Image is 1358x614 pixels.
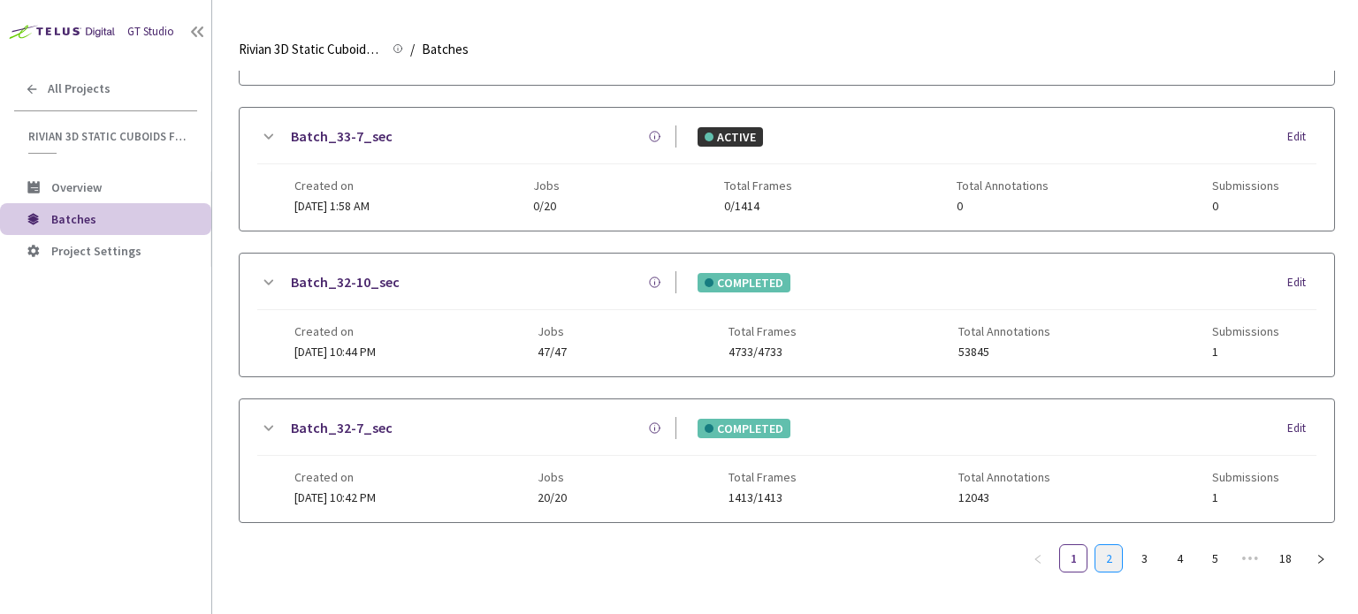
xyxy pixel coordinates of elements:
[1131,545,1157,572] a: 3
[724,178,792,193] span: Total Frames
[410,39,415,60] li: /
[1024,544,1052,572] button: left
[698,127,763,147] div: ACTIVE
[240,108,1334,231] div: Batch_33-7_secACTIVEEditCreated on[DATE] 1:58 AMJobs0/20Total Frames0/1414Total Annotations0Submi...
[1212,324,1279,338] span: Submissions
[729,470,797,484] span: Total Frames
[958,345,1050,359] span: 53845
[1212,178,1279,193] span: Submissions
[729,491,797,504] span: 1413/1413
[51,179,102,195] span: Overview
[538,470,567,484] span: Jobs
[291,125,393,148] a: Batch_33-7_sec
[422,39,469,60] span: Batches
[1212,491,1279,504] span: 1
[1095,545,1122,572] a: 2
[1287,274,1316,292] div: Edit
[239,39,382,60] span: Rivian 3D Static Cuboids fixed[2024-25]
[294,489,376,505] span: [DATE] 10:42 PM
[533,200,560,213] span: 0/20
[1130,544,1158,572] li: 3
[958,470,1050,484] span: Total Annotations
[724,200,792,213] span: 0/1414
[291,417,393,439] a: Batch_32-7_sec
[1307,544,1335,572] li: Next Page
[957,178,1049,193] span: Total Annotations
[1095,544,1123,572] li: 2
[1201,544,1229,572] li: 5
[957,200,1049,213] span: 0
[698,419,790,438] div: COMPLETED
[1166,545,1193,572] a: 4
[538,491,567,504] span: 20/20
[1212,470,1279,484] span: Submissions
[28,129,187,144] span: Rivian 3D Static Cuboids fixed[2024-25]
[1272,545,1299,572] a: 18
[1212,345,1279,359] span: 1
[1287,128,1316,146] div: Edit
[294,470,376,484] span: Created on
[294,344,376,360] span: [DATE] 10:44 PM
[127,23,174,41] div: GT Studio
[1236,544,1264,572] span: •••
[958,491,1050,504] span: 12043
[240,399,1334,522] div: Batch_32-7_secCOMPLETEDEditCreated on[DATE] 10:42 PMJobs20/20Total Frames1413/1413Total Annotatio...
[958,324,1050,338] span: Total Annotations
[1059,544,1087,572] li: 1
[1165,544,1194,572] li: 4
[294,324,376,338] span: Created on
[1316,554,1326,565] span: right
[1271,544,1300,572] li: 18
[48,81,111,96] span: All Projects
[729,324,797,338] span: Total Frames
[291,271,400,293] a: Batch_32-10_sec
[51,243,141,259] span: Project Settings
[294,198,370,214] span: [DATE] 1:58 AM
[294,178,370,193] span: Created on
[538,324,567,338] span: Jobs
[533,178,560,193] span: Jobs
[1024,544,1052,572] li: Previous Page
[51,211,96,227] span: Batches
[1060,545,1087,572] a: 1
[1307,544,1335,572] button: right
[729,345,797,359] span: 4733/4733
[1287,420,1316,437] div: Edit
[1202,545,1228,572] a: 5
[1212,200,1279,213] span: 0
[1033,554,1043,565] span: left
[538,345,567,359] span: 47/47
[1236,544,1264,572] li: Next 5 Pages
[240,254,1334,376] div: Batch_32-10_secCOMPLETEDEditCreated on[DATE] 10:44 PMJobs47/47Total Frames4733/4733Total Annotati...
[698,273,790,292] div: COMPLETED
